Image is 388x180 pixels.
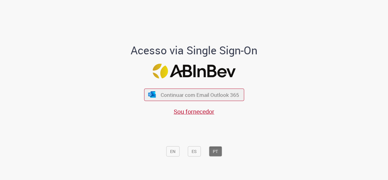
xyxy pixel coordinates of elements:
[166,146,179,157] button: EN
[174,107,214,116] a: Sou fornecedor
[161,91,239,98] span: Continuar com Email Outlook 365
[152,64,236,79] img: Logo ABInBev
[209,146,222,157] button: PT
[188,146,201,157] button: ES
[144,88,244,101] button: ícone Azure/Microsoft 360 Continuar com Email Outlook 365
[110,44,278,56] h1: Acesso via Single Sign-On
[148,91,156,98] img: ícone Azure/Microsoft 360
